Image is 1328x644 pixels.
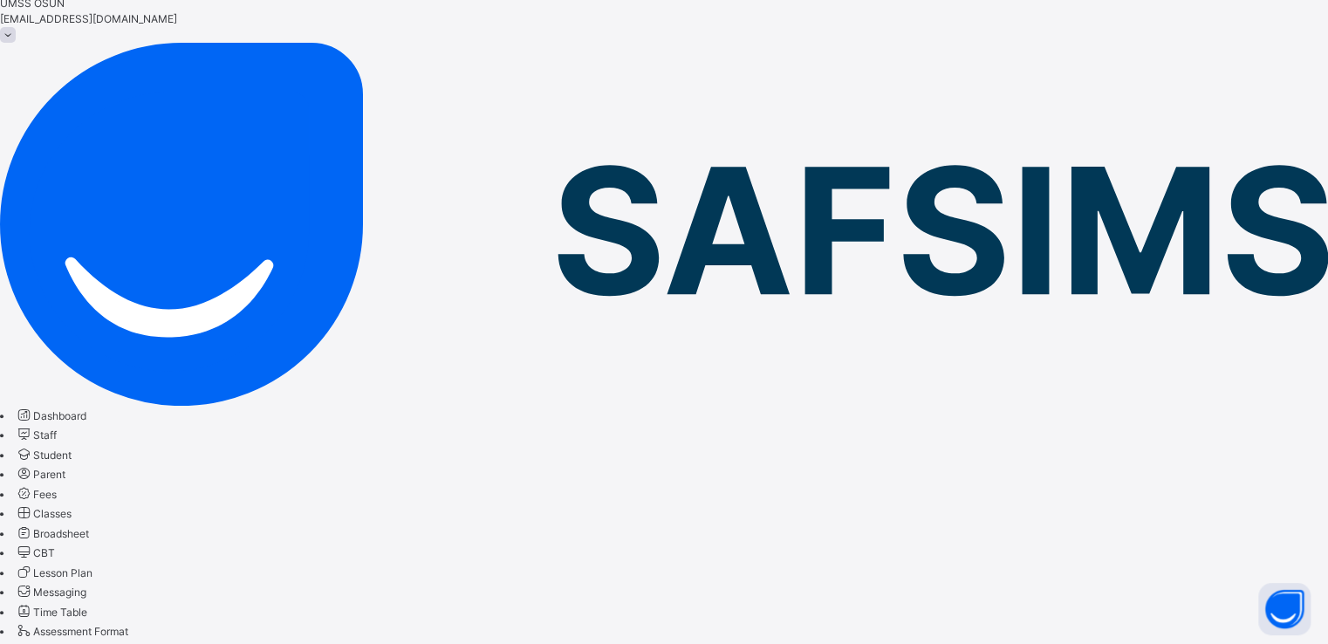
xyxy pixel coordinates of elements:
a: Parent [15,468,65,481]
a: Messaging [15,586,86,599]
a: Lesson Plan [15,566,92,579]
span: Staff [33,428,57,442]
a: Dashboard [15,409,86,422]
span: Dashboard [33,409,86,422]
span: Time Table [33,606,87,619]
a: Time Table [15,606,87,619]
a: Classes [15,507,72,520]
button: Open asap [1258,583,1311,635]
span: Student [33,449,72,462]
a: CBT [15,546,55,559]
span: Broadsheet [33,527,89,540]
a: Broadsheet [15,527,89,540]
span: CBT [33,546,55,559]
span: Assessment Format [33,625,128,638]
span: Messaging [33,586,86,599]
a: Fees [15,488,57,501]
a: Student [15,449,72,462]
span: Fees [33,488,57,501]
a: Assessment Format [15,625,128,638]
a: Staff [15,428,57,442]
span: Lesson Plan [33,566,92,579]
span: Parent [33,468,65,481]
span: Classes [33,507,72,520]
